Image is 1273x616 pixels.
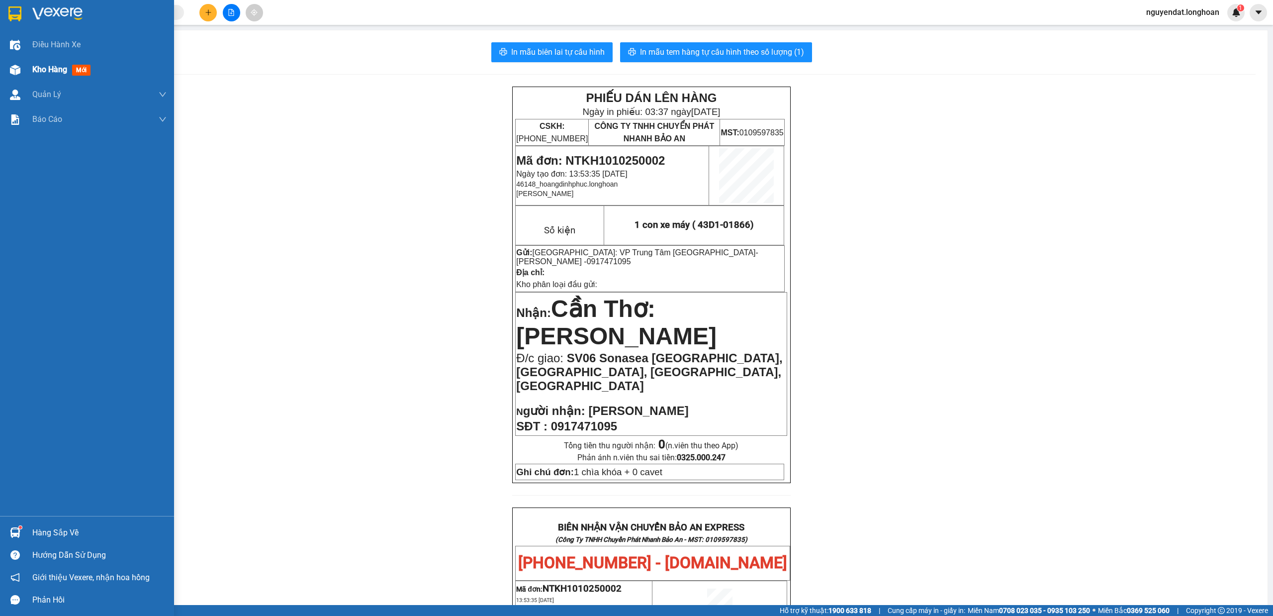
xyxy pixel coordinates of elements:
span: 1 con xe máy ( 43D1-01866) [635,219,754,230]
span: notification [10,573,20,582]
span: [GEOGRAPHIC_DATA]: VP Trung Tâm [GEOGRAPHIC_DATA] [533,248,756,257]
span: Quản Lý [32,88,61,101]
img: logo-vxr [8,6,21,21]
span: | [879,605,880,616]
span: Nhận: [516,306,551,319]
span: [PHONE_NUMBER] [4,43,76,60]
span: Phản ánh n.viên thu sai tiền: [577,453,726,462]
span: Tổng tiền thu người nhận: [564,441,738,450]
span: Đ/c giao: [516,351,566,365]
span: Mã đơn: [516,585,622,593]
span: message [10,595,20,605]
div: Hàng sắp về [32,525,167,540]
button: aim [246,4,263,21]
span: [PERSON_NAME] - [516,257,631,266]
span: Điều hành xe [32,38,81,51]
strong: BIÊN NHẬN VẬN CHUYỂN BẢO AN EXPRESS [558,522,744,533]
button: file-add [223,4,240,21]
span: Miền Nam [968,605,1090,616]
span: aim [251,9,258,16]
img: warehouse-icon [10,40,20,50]
strong: Gửi: [516,248,532,257]
span: - [516,248,758,266]
img: solution-icon [10,114,20,125]
span: caret-down [1254,8,1263,17]
strong: PHIẾU DÁN LÊN HÀNG [586,91,717,104]
span: question-circle [10,550,20,560]
strong: Ghi chú đơn: [516,467,574,477]
button: plus [199,4,217,21]
span: In mẫu biên lai tự cấu hình [511,46,605,58]
span: mới [72,65,91,76]
span: Kho hàng [32,65,67,74]
span: 1 chìa khóa + 0 cavet [516,467,662,477]
div: Hướng dẫn sử dụng [32,548,167,563]
span: Ngày in phiếu: 03:37 ngày [582,106,720,117]
span: nguyendat.longhoan [1138,6,1227,18]
span: Cần Thơ: [PERSON_NAME] [516,296,717,349]
span: Báo cáo [32,113,62,125]
strong: 0369 525 060 [1127,607,1170,615]
span: Miền Bắc [1098,605,1170,616]
strong: SĐT : [516,419,547,433]
strong: PHIẾU DÁN LÊN HÀNG [39,4,170,18]
img: warehouse-icon [10,90,20,100]
strong: Địa chỉ: [516,268,545,277]
span: Mã đơn: NTKH1010250002 [4,74,103,101]
img: warehouse-icon [10,65,20,75]
span: Mã đơn: NTKH1010250002 [516,154,665,167]
span: Kho phân loại đầu gửi: [516,280,597,289]
span: gười nhận: [523,404,585,417]
span: CÔNG TY TNHH CHUYỂN PHÁT NHANH BẢO AN [594,122,714,143]
span: down [159,91,167,99]
span: copyright [1218,607,1225,614]
span: In mẫu tem hàng tự cấu hình theo số lượng (1) [640,46,804,58]
span: (n.viên thu theo App) [658,441,738,450]
span: printer [628,48,636,57]
span: Ngày tạo đơn: 13:53:35 [DATE] [516,170,627,178]
span: plus [205,9,212,16]
sup: 1 [19,526,22,529]
sup: 1 [1237,4,1244,11]
strong: (Công Ty TNHH Chuyển Phát Nhanh Bảo An - MST: 0109597835) [555,536,747,543]
span: Giới thiệu Vexere, nhận hoa hồng [32,571,150,584]
strong: 0 [658,437,665,451]
span: 0917471095 [551,419,617,433]
button: caret-down [1250,4,1267,21]
span: 0109597835 [721,128,783,137]
strong: 0708 023 035 - 0935 103 250 [999,607,1090,615]
button: printerIn mẫu tem hàng tự cấu hình theo số lượng (1) [620,42,812,62]
span: Cung cấp máy in - giấy in: [888,605,965,616]
strong: 1900 633 818 [828,607,871,615]
span: NTKH1010250002 [543,583,622,594]
strong: N [516,407,585,417]
span: 1 [1239,4,1242,11]
span: CÔNG TY TNHH CHUYỂN PHÁT NHANH BẢO AN [77,33,137,70]
span: 46148_hoangdinhphuc.longhoan [516,180,618,188]
div: Phản hồi [32,593,167,608]
span: Số kiện [544,225,575,236]
img: icon-new-feature [1232,8,1241,17]
strong: MST: [721,128,739,137]
span: printer [499,48,507,57]
strong: MST: [139,47,158,56]
strong: 0325.000.247 [677,453,726,462]
span: [PHONE_NUMBER] [516,122,588,143]
span: SV06 Sonasea [GEOGRAPHIC_DATA],[GEOGRAPHIC_DATA], [GEOGRAPHIC_DATA], [GEOGRAPHIC_DATA] [516,351,782,393]
span: ⚪️ [1092,609,1095,613]
span: [PHONE_NUMBER] - [DOMAIN_NAME] [518,553,787,572]
img: warehouse-icon [10,527,20,538]
span: 0917471095 [587,257,631,266]
span: file-add [228,9,235,16]
button: printerIn mẫu biên lai tự cấu hình [491,42,613,62]
span: | [1177,605,1179,616]
span: [PERSON_NAME] [516,190,573,198]
span: 0109597835 [139,47,202,56]
span: down [159,115,167,123]
span: Ngày in phiếu: 03:37 ngày [35,20,173,30]
strong: CSKH: [27,43,53,51]
span: [DATE] [144,20,173,30]
span: [DATE] [691,106,721,117]
span: [PERSON_NAME] [588,404,688,417]
span: Hỗ trợ kỹ thuật: [780,605,871,616]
